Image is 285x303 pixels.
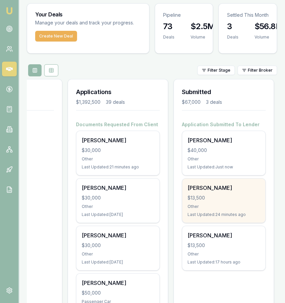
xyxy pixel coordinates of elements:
[82,156,154,162] div: Other
[82,184,154,192] div: [PERSON_NAME]
[206,99,222,105] div: 3 deals
[82,136,154,144] div: [PERSON_NAME]
[76,87,160,97] h3: Applications
[227,34,238,40] div: Deals
[82,242,154,249] div: $30,000
[163,34,174,40] div: Deals
[188,195,260,201] div: $13,500
[35,31,77,42] button: Create New Deal
[254,21,281,32] h3: $56.8K
[188,184,260,192] div: [PERSON_NAME]
[188,251,260,257] div: Other
[237,66,277,75] button: Filter Broker
[82,231,154,239] div: [PERSON_NAME]
[188,136,260,144] div: [PERSON_NAME]
[82,147,154,154] div: $30,000
[188,212,260,217] div: Last Updated: 24 minutes ago
[182,87,266,97] h3: Submitted
[163,12,205,18] p: Pipeline
[35,19,141,27] p: Manage your deals and track your progress.
[191,34,215,40] div: Volume
[82,164,154,170] div: Last Updated: 21 minutes ago
[227,21,238,32] h3: 3
[188,164,260,170] div: Last Updated: Just now
[82,279,154,287] div: [PERSON_NAME]
[163,21,174,32] h3: 73
[248,68,273,73] span: Filter Broker
[82,212,154,217] div: Last Updated: [DATE]
[35,12,141,17] h3: Your Deals
[106,99,125,105] div: 39 deals
[254,34,281,40] div: Volume
[191,21,215,32] h3: $2.5M
[76,121,160,128] h4: Documents Requested From Client
[82,259,154,265] div: Last Updated: [DATE]
[182,121,266,128] h4: Application Submitted To Lender
[188,231,260,239] div: [PERSON_NAME]
[5,7,13,15] img: emu-icon-u.png
[182,99,201,105] div: $67,000
[82,290,154,296] div: $50,000
[188,242,260,249] div: $13,500
[82,251,154,257] div: Other
[197,66,235,75] button: Filter Stage
[208,68,230,73] span: Filter Stage
[188,259,260,265] div: Last Updated: 17 hours ago
[82,204,154,209] div: Other
[188,156,260,162] div: Other
[188,204,260,209] div: Other
[188,147,260,154] div: $40,000
[82,195,154,201] div: $30,000
[227,12,269,18] p: Settled This Month
[76,99,100,105] div: $1,392,500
